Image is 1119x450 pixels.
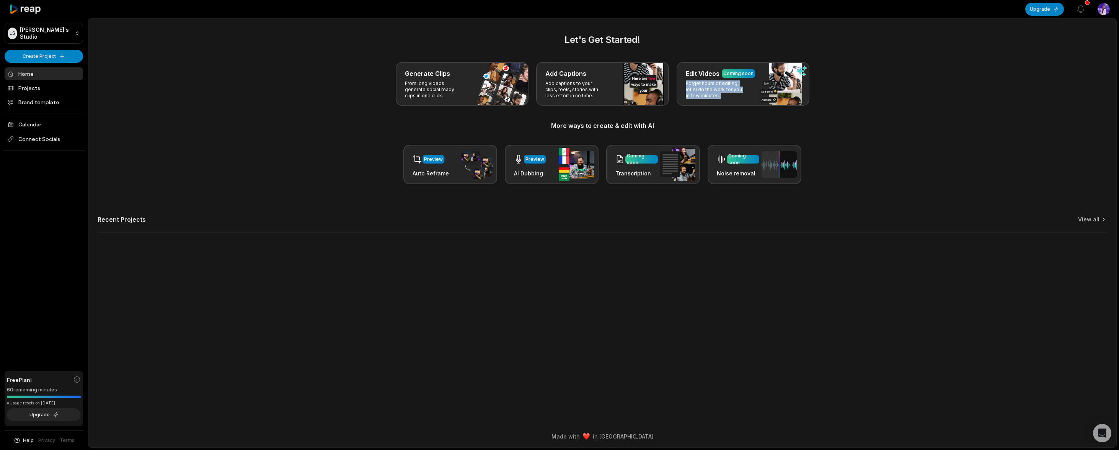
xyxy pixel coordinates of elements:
[5,50,83,63] button: Create Project
[717,169,759,177] h3: Noise removal
[762,151,797,178] img: noise_removal.png
[457,150,493,180] img: auto_reframe.png
[8,28,17,39] div: LS
[5,96,83,108] a: Brand template
[559,148,594,181] img: ai_dubbing.png
[98,216,146,223] h2: Recent Projects
[660,148,695,181] img: transcription.png
[98,33,1107,47] h2: Let's Get Started!
[60,437,75,444] a: Terms
[5,118,83,131] a: Calendar
[5,82,83,94] a: Projects
[7,386,81,394] div: 60 remaining minutes
[98,121,1107,130] h3: More ways to create & edit with AI
[627,152,656,166] div: Coming soon
[1025,3,1064,16] button: Upgrade
[5,132,83,146] span: Connect Socials
[7,376,32,384] span: Free Plan!
[1078,216,1099,223] a: View all
[615,169,658,177] h3: Transcription
[38,437,55,444] a: Privacy
[728,152,758,166] div: Coming soon
[20,26,72,40] p: [PERSON_NAME]'s Studio
[7,408,81,421] button: Upgrade
[5,67,83,80] a: Home
[686,69,719,78] h3: Edit Videos
[405,80,464,99] p: From long videos generate social ready clips in one click.
[583,433,590,440] img: heart emoji
[525,156,544,163] div: Preview
[413,169,449,177] h3: Auto Reframe
[723,70,754,77] div: Coming soon
[1093,424,1111,442] div: Open Intercom Messenger
[13,437,34,444] button: Help
[405,69,450,78] h3: Generate Clips
[545,69,586,78] h3: Add Captions
[514,169,546,177] h3: AI Dubbing
[95,432,1109,440] div: Made with in [GEOGRAPHIC_DATA]
[23,437,34,444] span: Help
[424,156,443,163] div: Preview
[686,80,745,99] p: Forget hours of editing, let AI do the work for you in few minutes.
[545,80,605,99] p: Add captions to your clips, reels, stories with less effort in no time.
[7,400,81,406] div: *Usage resets on [DATE]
